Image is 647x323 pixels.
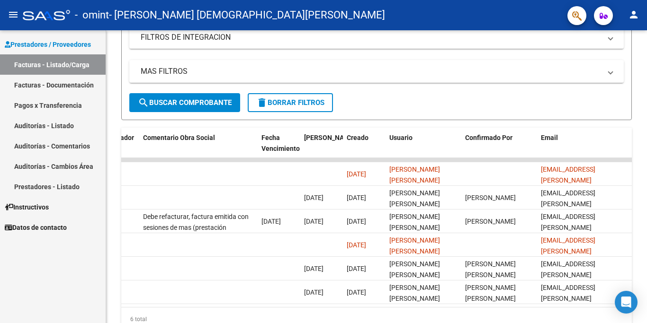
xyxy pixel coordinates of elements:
span: [DATE] [304,194,323,201]
span: [DATE] [347,194,366,201]
span: Debe refacturar, factura emitida con sesiones de mas (prestación habilitado por 8 ses. mensuales). [143,213,249,242]
span: Confirmado Por [465,134,512,141]
span: [PERSON_NAME] [PERSON_NAME] [389,213,440,231]
span: [DATE] [304,218,323,225]
datatable-header-cell: Fecha Confimado [300,128,343,169]
span: [EMAIL_ADDRESS][PERSON_NAME][DOMAIN_NAME] [541,260,595,289]
mat-panel-title: FILTROS DE INTEGRACION [141,32,601,43]
mat-icon: person [628,9,639,20]
span: [PERSON_NAME] [PERSON_NAME] [465,260,516,279]
span: [EMAIL_ADDRESS][PERSON_NAME][DOMAIN_NAME] [541,166,595,195]
span: [DATE] [261,218,281,225]
span: Datos de contacto [5,222,67,233]
button: Buscar Comprobante [129,93,240,112]
span: [EMAIL_ADDRESS][PERSON_NAME][DOMAIN_NAME] [541,213,595,242]
span: [EMAIL_ADDRESS][PERSON_NAME][DOMAIN_NAME] [541,284,595,313]
mat-expansion-panel-header: MAS FILTROS [129,60,624,83]
span: Buscar Comprobante [138,98,232,107]
span: - [PERSON_NAME] [DEMOGRAPHIC_DATA][PERSON_NAME] [109,5,385,26]
span: [PERSON_NAME] [PERSON_NAME] [465,284,516,302]
span: Instructivos [5,202,49,212]
span: Comentario Obra Social [143,134,215,141]
span: [DATE] [347,218,366,225]
span: [PERSON_NAME] [PERSON_NAME] [389,236,440,255]
span: [DATE] [347,265,366,272]
span: [EMAIL_ADDRESS][PERSON_NAME][DOMAIN_NAME] [541,236,595,266]
datatable-header-cell: Fecha Vencimiento [258,128,300,169]
span: [PERSON_NAME] [PERSON_NAME] [389,284,440,302]
mat-icon: search [138,97,149,108]
span: [PERSON_NAME] [PERSON_NAME] [389,260,440,279]
span: Prestadores / Proveedores [5,39,91,50]
span: [PERSON_NAME] [PERSON_NAME] [389,189,440,208]
span: [DATE] [304,288,323,296]
datatable-header-cell: Email [537,128,632,169]
datatable-header-cell: Creado [343,128,386,169]
datatable-header-cell: Comentario Obra Social [139,128,258,169]
span: Email [541,134,558,141]
span: [PERSON_NAME] [465,218,516,225]
datatable-header-cell: Confirmado Por [461,128,537,169]
span: [EMAIL_ADDRESS][PERSON_NAME][DOMAIN_NAME] [541,189,595,218]
span: [PERSON_NAME] [465,194,516,201]
div: Open Intercom Messenger [615,291,638,314]
span: [PERSON_NAME] [PERSON_NAME] [389,166,440,184]
span: Usuario [389,134,413,141]
mat-icon: menu [8,9,19,20]
span: Borrar Filtros [256,98,324,107]
span: - omint [75,5,109,26]
span: Fecha Vencimiento [261,134,300,152]
span: [DATE] [347,241,366,249]
mat-expansion-panel-header: FILTROS DE INTEGRACION [129,26,624,49]
datatable-header-cell: Usuario [386,128,461,169]
mat-panel-title: MAS FILTROS [141,66,601,77]
span: [DATE] [347,170,366,178]
span: [PERSON_NAME] [304,134,355,141]
span: Creado [347,134,368,141]
span: [DATE] [304,265,323,272]
mat-icon: delete [256,97,268,108]
span: [DATE] [347,288,366,296]
button: Borrar Filtros [248,93,333,112]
